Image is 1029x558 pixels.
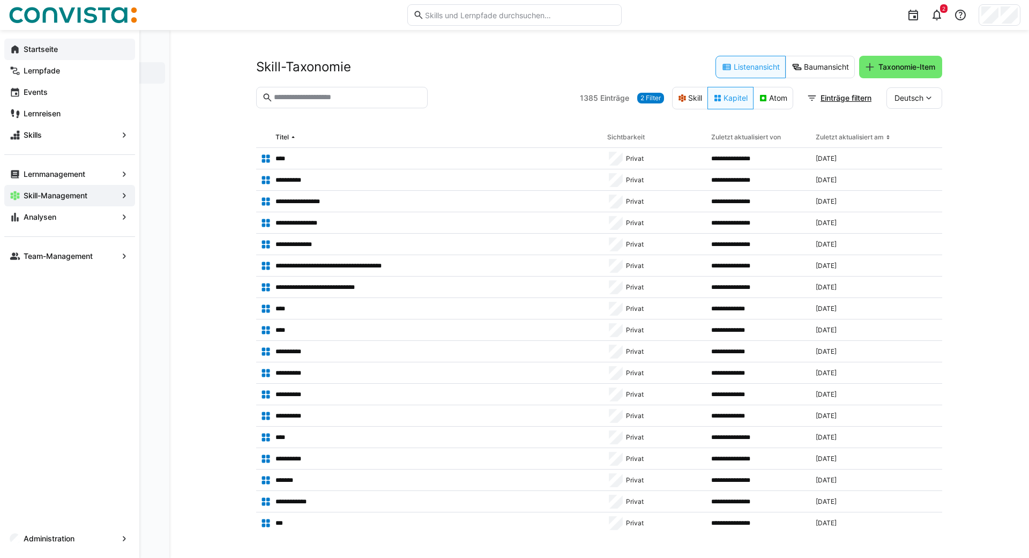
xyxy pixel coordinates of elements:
[672,87,708,109] eds-button-option: Skill
[816,455,837,463] span: [DATE]
[607,133,645,142] div: Sichtbarkeit
[816,390,837,399] span: [DATE]
[816,283,837,292] span: [DATE]
[753,87,793,109] eds-button-option: Atom
[816,154,837,163] span: [DATE]
[859,56,942,78] button: Taxonomie-Item
[816,304,837,313] span: [DATE]
[801,87,878,109] button: Einträge filtern
[707,87,754,109] eds-button-option: Kapitel
[816,476,837,485] span: [DATE]
[816,412,837,420] span: [DATE]
[626,369,644,377] span: Privat
[580,93,598,103] span: 1385
[626,326,644,334] span: Privat
[786,56,855,78] eds-button-option: Baumansicht
[816,519,837,527] span: [DATE]
[626,476,644,485] span: Privat
[816,219,837,227] span: [DATE]
[626,197,644,206] span: Privat
[816,133,884,142] div: Zuletzt aktualisiert am
[626,262,644,270] span: Privat
[816,326,837,334] span: [DATE]
[894,93,923,103] span: Deutsch
[626,519,644,527] span: Privat
[626,154,644,163] span: Privat
[715,56,786,78] eds-button-option: Listenansicht
[626,433,644,442] span: Privat
[942,5,945,12] span: 2
[711,133,781,142] div: Zuletzt aktualisiert von
[816,240,837,249] span: [DATE]
[626,390,644,399] span: Privat
[816,497,837,506] span: [DATE]
[816,347,837,356] span: [DATE]
[626,240,644,249] span: Privat
[626,412,644,420] span: Privat
[626,497,644,506] span: Privat
[816,433,837,442] span: [DATE]
[816,369,837,377] span: [DATE]
[816,197,837,206] span: [DATE]
[816,262,837,270] span: [DATE]
[819,93,873,103] span: Einträge filtern
[626,347,644,356] span: Privat
[877,62,937,72] span: Taxonomie-Item
[256,59,351,75] h2: Skill-Taxonomie
[600,93,629,103] span: Einträge
[626,304,644,313] span: Privat
[816,176,837,184] span: [DATE]
[626,455,644,463] span: Privat
[640,94,661,102] span: 2 Filter
[626,283,644,292] span: Privat
[626,176,644,184] span: Privat
[424,10,616,20] input: Skills und Lernpfade durchsuchen…
[626,219,644,227] span: Privat
[275,133,289,142] div: Titel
